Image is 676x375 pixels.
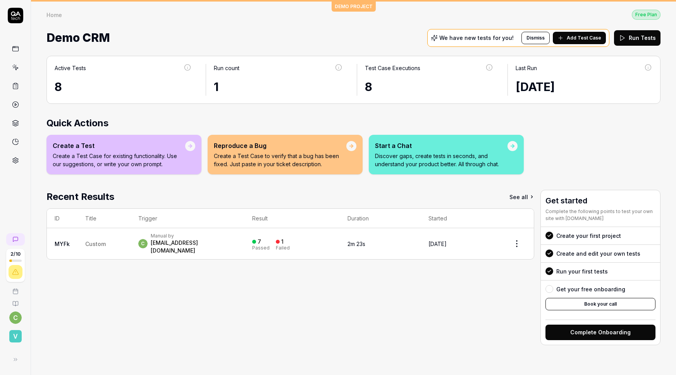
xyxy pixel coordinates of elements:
button: Run Tests [614,30,661,46]
div: Run your first tests [556,267,608,275]
th: ID [47,209,77,228]
button: v [3,324,28,344]
span: Demo CRM [46,28,110,48]
th: Result [244,209,340,228]
a: See all [509,190,534,204]
div: Create and edit your own tests [556,249,640,258]
th: Trigger [131,209,245,228]
div: 1 [281,238,284,245]
a: Book a call with us [3,282,28,294]
div: Complete the following points to test your own site with [DOMAIN_NAME] [545,208,655,222]
div: Create your first project [556,232,621,240]
button: Book your call [545,298,655,310]
button: Add Test Case [553,32,606,44]
div: [EMAIL_ADDRESS][DOMAIN_NAME] [151,239,237,255]
div: Get your free onboarding [556,285,625,293]
span: Custom [85,241,106,247]
div: Manual by [151,233,237,239]
a: New conversation [6,233,25,246]
p: Create a Test Case for existing functionality. Use our suggestions, or write your own prompt. [53,152,185,168]
span: c [138,239,148,248]
div: Passed [252,246,270,250]
button: c [9,311,22,324]
div: Test Case Executions [365,64,420,72]
span: 2 / 10 [10,252,21,256]
span: Add Test Case [567,34,601,41]
h2: Recent Results [46,190,114,204]
time: [DATE] [428,241,447,247]
span: v [9,330,22,342]
div: Create a Test [53,141,185,150]
p: We have new tests for you! [439,35,514,41]
th: Started [421,209,500,228]
th: Title [77,209,131,228]
div: 7 [258,238,261,245]
div: Run count [214,64,239,72]
div: Start a Chat [375,141,507,150]
button: Dismiss [521,32,550,44]
time: [DATE] [516,80,555,94]
div: 8 [55,78,192,96]
div: Active Tests [55,64,86,72]
div: Last Run [516,64,537,72]
th: Duration [340,209,421,228]
time: 2m 23s [347,241,365,247]
div: Free Plan [632,10,661,20]
p: Create a Test Case to verify that a bug has been fixed. Just paste in your ticket description. [214,152,346,168]
div: Failed [276,246,290,250]
h2: Quick Actions [46,116,661,130]
h3: Get started [545,195,655,206]
div: 8 [365,78,494,96]
button: Complete Onboarding [545,325,655,340]
div: Home [46,11,62,19]
a: MYFk [55,241,70,247]
div: 1 [214,78,343,96]
div: Reproduce a Bug [214,141,346,150]
button: Free Plan [632,9,661,20]
a: Documentation [3,294,28,307]
p: Discover gaps, create tests in seconds, and understand your product better. All through chat. [375,152,507,168]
